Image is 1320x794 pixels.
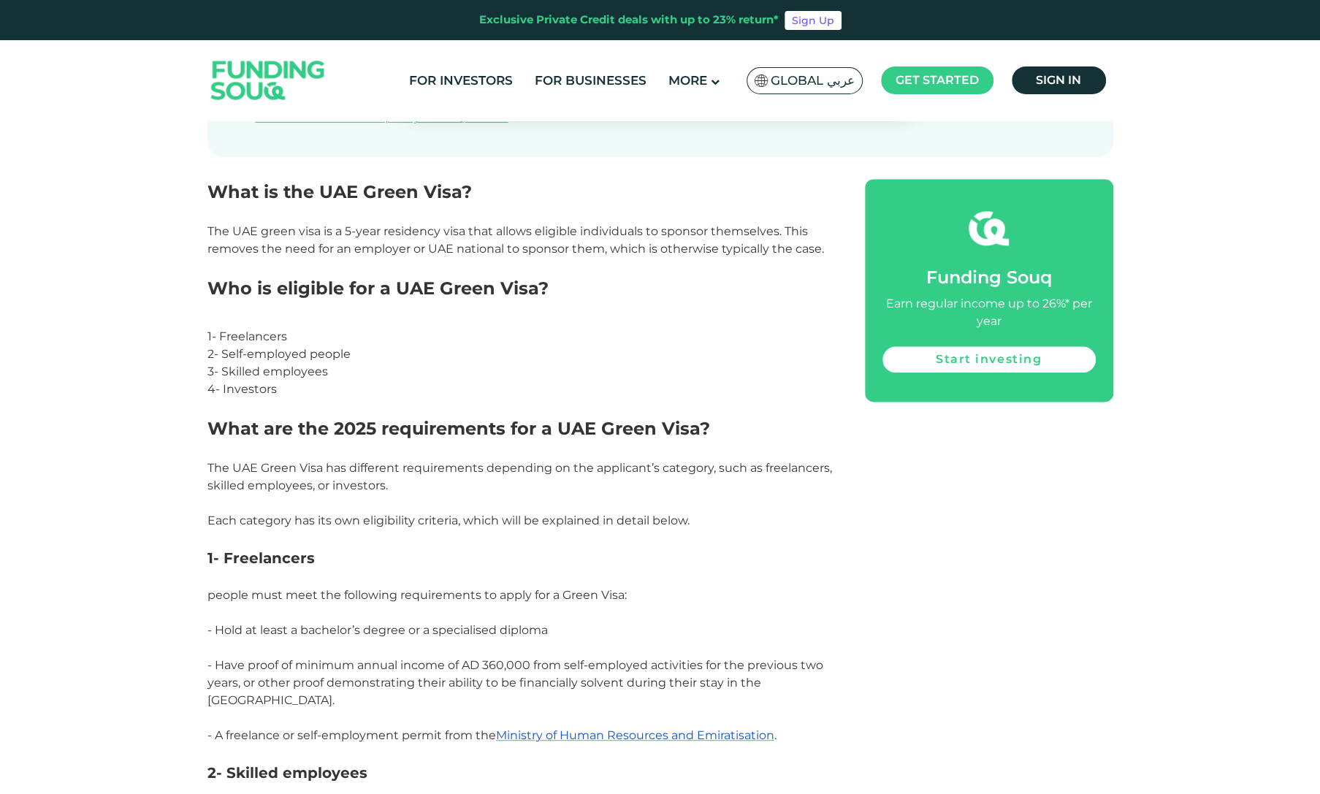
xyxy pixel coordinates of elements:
[207,623,548,637] span: - Hold at least a bachelor’s degree or a specialised diploma
[207,658,823,707] span: - Have proof of minimum annual income of AD 360,000 from self-employed activities for the previou...
[207,278,549,299] span: Who is eligible for a UAE Green Visa?
[207,764,367,782] span: 2- Skilled employees
[207,329,287,343] span: 1- Freelancers
[207,461,832,527] span: The UAE Green Visa has different requirements depending on the applicant’s category, such as free...
[479,12,779,28] div: Exclusive Private Credit deals with up to 23% return*
[755,75,768,87] img: SA Flag
[969,208,1009,248] img: fsicon
[207,418,710,439] span: What are the 2025 requirements for a UAE Green Visa?
[496,728,774,742] a: Ministry of Human Resources and Emiratisation
[926,267,1052,288] span: Funding Souq
[1012,66,1106,94] a: Sign in
[207,382,277,396] span: 4- Investors
[785,11,842,30] a: Sign Up
[207,588,627,602] span: people must meet the following requirements to apply for a Green Visa:
[771,72,855,89] span: Global عربي
[668,73,707,88] span: More
[207,224,824,256] span: The UAE green visa is a 5-year residency visa that allows eligible individuals to sponsor themsel...
[207,347,351,361] span: 2- Self-employed people
[882,346,1096,373] a: Start investing
[207,181,472,202] span: What is the UAE Green Visa?
[207,364,328,378] span: 3- Skilled employees
[1036,73,1081,87] span: Sign in
[197,44,340,118] img: Logo
[882,295,1096,330] div: Earn regular income up to 26%* per year
[405,69,516,93] a: For Investors
[207,728,777,742] span: - A freelance or self-employment permit from the .
[896,73,979,87] span: Get started
[207,549,315,567] span: 1- Freelancers
[531,69,650,93] a: For Businesses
